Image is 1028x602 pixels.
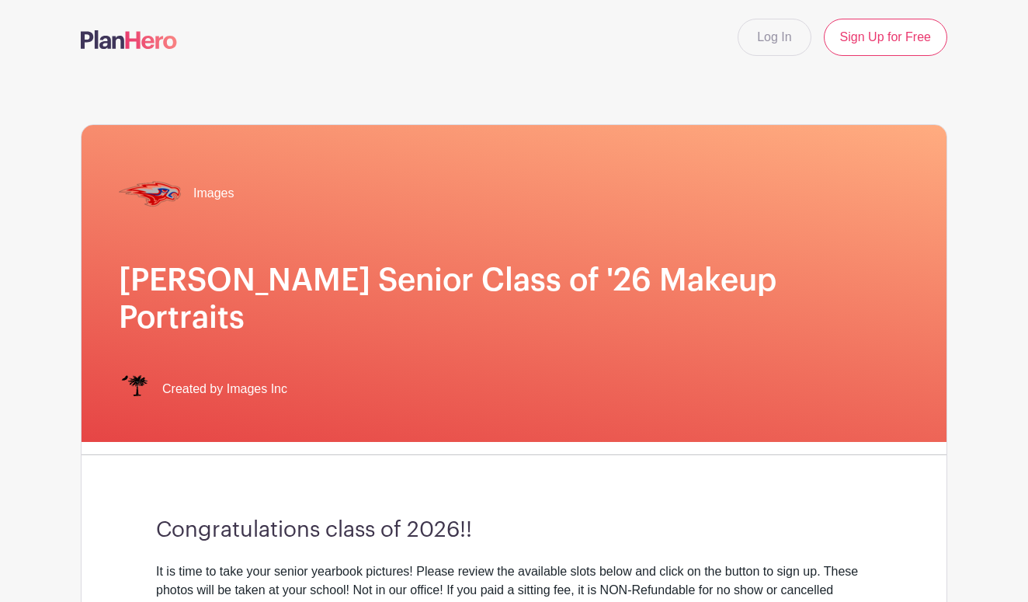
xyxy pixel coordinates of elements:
[738,19,811,56] a: Log In
[81,30,177,49] img: logo-507f7623f17ff9eddc593b1ce0a138ce2505c220e1c5a4e2b4648c50719b7d32.svg
[156,517,872,544] h3: Congratulations class of 2026!!
[162,380,287,398] span: Created by Images Inc
[119,374,150,405] img: IMAGES%20logo%20transparenT%20PNG%20s.png
[119,162,181,224] img: hammond%20transp.%20(1).png
[193,184,234,203] span: Images
[119,262,909,336] h1: [PERSON_NAME] Senior Class of '26 Makeup Portraits
[824,19,947,56] a: Sign Up for Free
